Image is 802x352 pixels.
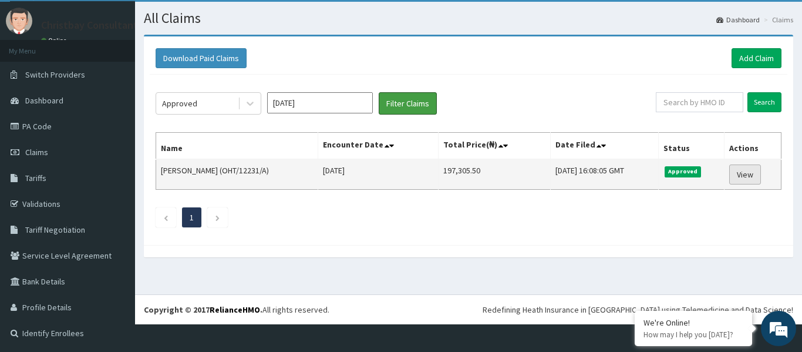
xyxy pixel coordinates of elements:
[163,212,169,223] a: Previous page
[643,317,743,328] div: We're Online!
[193,6,221,34] div: Minimize live chat window
[156,159,318,190] td: [PERSON_NAME] (OHT/12231/A)
[656,92,743,112] input: Search by HMO ID
[25,224,85,235] span: Tariff Negotiation
[379,92,437,115] button: Filter Claims
[267,92,373,113] input: Select Month and Year
[22,59,48,88] img: d_794563401_company_1708531726252_794563401
[25,173,46,183] span: Tariffs
[162,98,197,109] div: Approved
[6,230,224,271] textarea: Type your message and hit 'Enter'
[156,133,318,160] th: Name
[190,212,194,223] a: Page 1 is your current page
[665,166,702,177] span: Approved
[658,133,724,160] th: Status
[210,304,260,315] a: RelianceHMO
[439,133,551,160] th: Total Price(₦)
[761,15,793,25] li: Claims
[25,69,85,80] span: Switch Providers
[439,159,551,190] td: 197,305.50
[550,133,658,160] th: Date Filed
[550,159,658,190] td: [DATE] 16:08:05 GMT
[732,48,781,68] a: Add Claim
[318,133,439,160] th: Encounter Date
[6,8,32,34] img: User Image
[68,103,162,222] span: We're online!
[156,48,247,68] button: Download Paid Claims
[135,294,802,324] footer: All rights reserved.
[144,11,793,26] h1: All Claims
[144,304,262,315] strong: Copyright © 2017 .
[25,147,48,157] span: Claims
[643,330,743,340] p: How may I help you today?
[25,95,63,106] span: Dashboard
[483,304,793,316] div: Redefining Heath Insurance in [GEOGRAPHIC_DATA] using Telemedicine and Data Science!
[747,92,781,112] input: Search
[61,66,197,81] div: Chat with us now
[215,212,220,223] a: Next page
[729,165,761,185] a: View
[724,133,781,160] th: Actions
[318,159,439,190] td: [DATE]
[41,36,69,45] a: Online
[716,15,760,25] a: Dashboard
[41,20,143,31] p: Christbay Consultants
